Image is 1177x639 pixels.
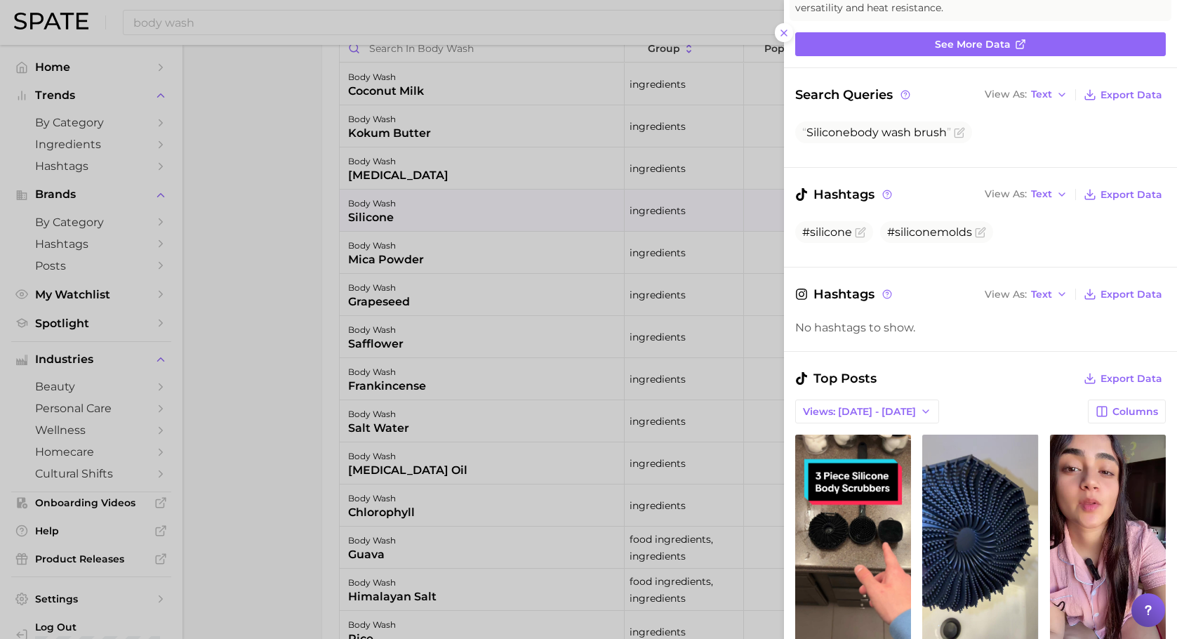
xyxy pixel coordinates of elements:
div: No hashtags to show. [795,321,1166,334]
button: Export Data [1080,85,1166,105]
a: See more data [795,32,1166,56]
span: #siliconemolds [887,225,972,239]
span: View As [985,190,1027,198]
button: Columns [1088,400,1166,423]
span: View As [985,91,1027,98]
span: See more data [935,39,1011,51]
span: Search Queries [795,85,912,105]
span: Text [1031,291,1052,298]
span: Top Posts [795,369,877,388]
span: Export Data [1100,289,1162,301]
span: Views: [DATE] - [DATE] [803,406,916,418]
span: Hashtags [795,284,894,304]
span: Columns [1112,406,1158,418]
button: Flag as miscategorized or irrelevant [855,227,866,238]
span: Export Data [1100,89,1162,101]
button: Flag as miscategorized or irrelevant [975,227,986,238]
button: Export Data [1080,185,1166,204]
button: View AsText [981,285,1071,303]
span: Text [1031,190,1052,198]
span: body wash brush [802,126,951,139]
button: Flag as miscategorized or irrelevant [954,127,965,138]
span: View As [985,291,1027,298]
span: Export Data [1100,373,1162,385]
button: View AsText [981,86,1071,104]
button: View AsText [981,185,1071,204]
span: Export Data [1100,189,1162,201]
span: Hashtags [795,185,894,204]
span: Silicone [806,126,850,139]
span: #silicone [802,225,852,239]
button: Views: [DATE] - [DATE] [795,400,939,423]
button: Export Data [1080,284,1166,304]
span: Text [1031,91,1052,98]
button: Export Data [1080,369,1166,388]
